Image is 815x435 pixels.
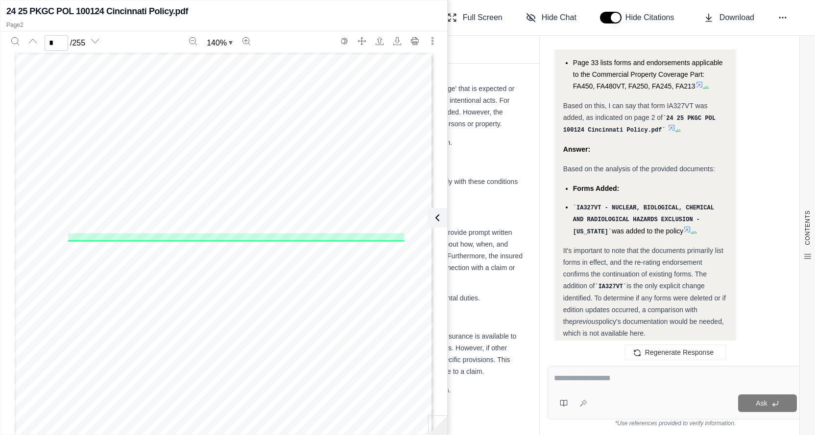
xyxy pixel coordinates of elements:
[695,227,697,235] span: .
[69,171,238,177] span: This notice is applicable to the following coverage parts:
[522,8,580,27] button: Hide Chat
[625,12,680,23] span: Hide Citations
[74,80,398,92] span: NOTICE TO POLICYHOLDERS OF REDUCTION IN COVERAGE
[45,35,68,51] input: Enter a page number
[563,247,723,290] span: It's important to note that the documents primarily list forms in effect, and the re-rating endor...
[69,227,404,233] span: With this policy renewal, your coverage has been amended to exclude nuclear, biological, chemical...
[407,33,423,49] button: Print
[126,96,345,107] span: NUCLEAR, BIOLOGICAL, CHEMICAL AND
[563,165,715,173] span: Based on the analysis of the provided documents:
[152,235,166,241] span: form
[69,235,148,241] span: radiological hazards with
[389,33,405,49] button: Download
[69,191,234,198] span: COMMERCIAL INLAND MARINE COVERAGE PART
[69,215,265,222] span: MACHINERY AND EQUIPMENT SYSTEMS COVERAGE PART
[756,399,767,407] span: Ask
[69,242,146,249] span: HAZARDS EXCLUSION.
[69,143,403,150] span: construed to replace any provisions of your policy. YOU SHOULD READ YOUR POLICY AND REVIEW YOUR
[69,207,231,214] span: MACHINERY AND EQUIPMENT COVERAGE PART
[69,183,216,190] span: COMMERCIAL PROPERTY COVERAGE PART
[563,318,724,337] span: policy's documentation would be needed, which is not available here.
[239,33,254,49] button: Zoom in
[563,102,708,121] span: Based on this, I can say that form IA327VT was added, as indicated on page 2 of
[157,85,515,128] span: : The CGL form excludes coverage for 'bodily injury' or 'property damage' that is expected or int...
[679,125,681,133] span: .
[6,21,441,29] p: Page 2
[336,33,352,49] button: Switch to the dark theme
[738,394,797,412] button: Ask
[132,112,339,123] span: RADIOLOGICAL HAZARDS EXCLUSION
[70,37,85,49] span: / 255
[443,8,506,27] button: Full Screen
[87,33,103,49] button: Next page
[612,227,683,235] span: was added to the policy
[573,59,723,90] span: Page 33 lists forms and endorsements applicable to the Commercial Property Coverage Part: FA450, ...
[25,33,41,49] button: Previous page
[563,282,726,325] span: is the only explicit change identified. To determine if any forms were deleted or if edition upda...
[170,234,403,242] span: IA 327 - NUCLEAR, BIOLOGICAL, CHEMICAL AND RADIOLOGICAL
[700,8,758,27] button: Download
[573,184,619,192] span: Forms Added:
[69,136,403,142] span: This is a notice of a change in your policy. NO COVERAGE IS PROVIDED BY THIS NOTICE nor can it be
[573,318,599,325] em: previous
[69,158,343,164] span: between the policy and this notice, THE PROVISIONS OF THE POLICY SHALL PREVAIL.
[203,35,237,51] button: Zoom document
[69,151,404,157] span: DECLARATIONS PAGE for complete information on the coverages you are provided. If there is any con...
[542,12,576,23] span: Hide Chat
[625,344,726,360] button: Regenerate Response
[425,33,440,49] button: More actions
[463,12,503,23] span: Full Screen
[207,37,227,49] span: 140 %
[707,82,709,90] span: .
[354,33,370,49] button: Full screen
[595,283,626,290] code: IA327VT
[804,210,812,245] span: CONTENTS
[548,419,803,427] div: *Use references provided to verify information.
[185,33,201,49] button: Zoom out
[6,4,188,18] h2: 24 25 PKGC POL 100124 Cincinnati Policy.pdf
[645,348,714,356] span: Regenerate Response
[563,145,590,153] strong: Answer:
[69,199,288,206] span: COMMERCIAL OUTPUT PROGRAM - PROPERTY COVERAGE PART
[719,12,754,23] span: Download
[372,33,387,49] button: Open file
[7,33,23,49] button: Search
[573,205,714,235] span: IA327VT - NUCLEAR, BIOLOGICAL, CHEMICAL AND RADIOLOGICAL HAZARDS EXCLUSION - [US_STATE]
